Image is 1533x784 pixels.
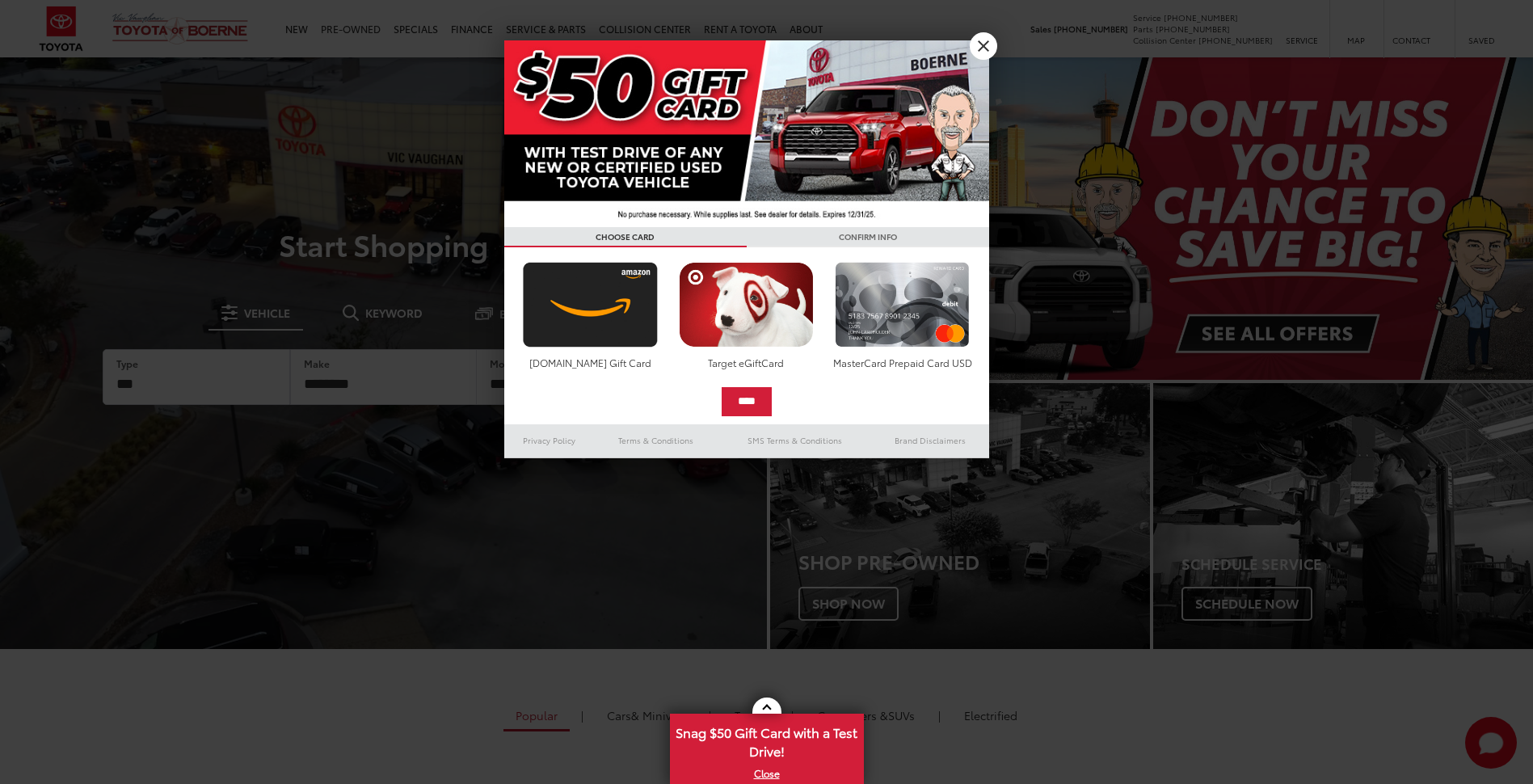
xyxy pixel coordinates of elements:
[675,262,818,348] img: targetcard.png
[718,431,871,450] a: SMS Terms & Conditions
[831,262,974,348] img: mastercard.png
[504,40,989,227] img: 42635_top_851395.jpg
[504,227,747,247] h3: CHOOSE CARD
[871,431,989,450] a: Brand Disclaimers
[519,356,662,369] div: [DOMAIN_NAME] Gift Card
[747,227,989,247] h3: CONFIRM INFO
[672,715,862,765] span: Snag $50 Gift Card with a Test Drive!
[594,431,718,450] a: Terms & Conditions
[831,356,974,369] div: MasterCard Prepaid Card USD
[675,356,818,369] div: Target eGiftCard
[504,431,595,450] a: Privacy Policy
[519,262,662,348] img: amazoncard.png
